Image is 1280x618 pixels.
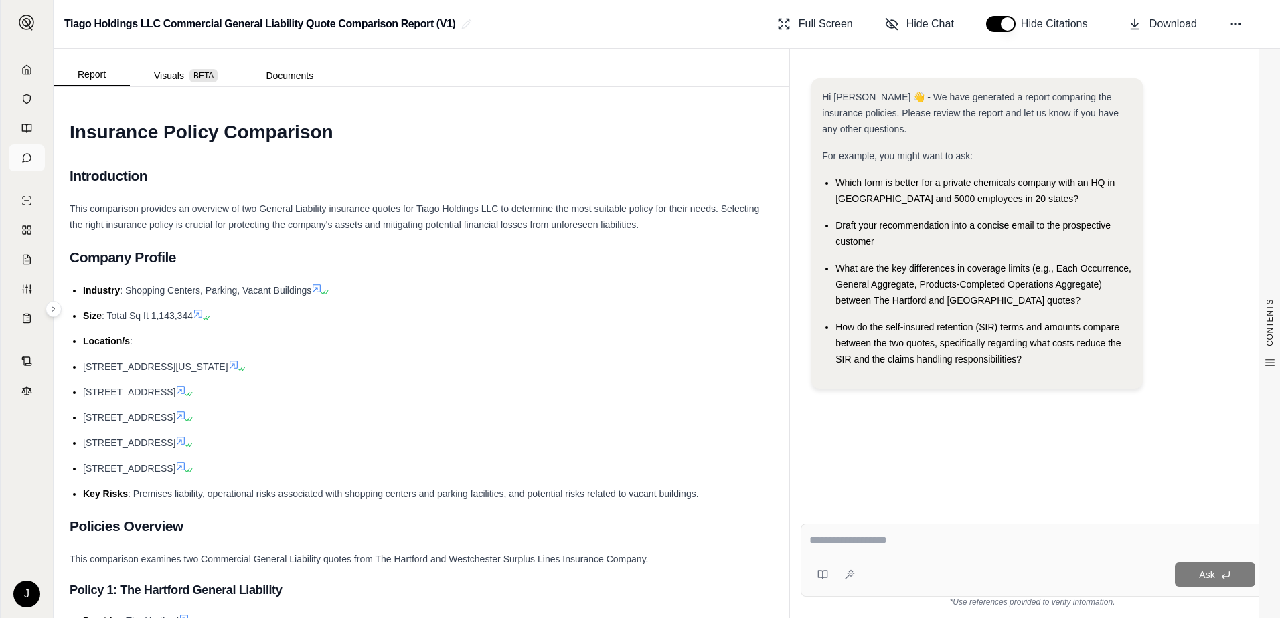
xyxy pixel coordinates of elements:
[120,285,311,296] span: : Shopping Centers, Parking, Vacant Buildings
[9,305,45,332] a: Coverage Table
[70,162,773,190] h2: Introduction
[799,16,853,32] span: Full Screen
[130,65,242,86] button: Visuals
[1175,562,1255,587] button: Ask
[9,115,45,142] a: Prompt Library
[46,301,62,317] button: Expand sidebar
[83,336,130,346] span: Location/s
[9,86,45,112] a: Documents Vault
[9,276,45,302] a: Custom Report
[772,11,858,37] button: Full Screen
[54,64,130,86] button: Report
[83,310,102,321] span: Size
[70,114,773,151] h1: Insurance Policy Comparison
[70,203,759,230] span: This comparison provides an overview of two General Liability insurance quotes for Tiago Holdings...
[9,144,45,171] a: Chat
[70,554,649,564] span: This comparison examines two Commercial General Liability quotes from The Hartford and Westcheste...
[835,322,1121,365] span: How do the self-insured retention (SIR) terms and amounts compare between the two quotes, specifi...
[835,220,1111,247] span: Draft your recommendation into a concise email to the prospective customer
[242,65,337,86] button: Documents
[1149,16,1197,32] span: Download
[835,177,1115,204] span: Which form is better for a private chemicals company with an HQ in [GEOGRAPHIC_DATA] and 5000 emp...
[9,187,45,214] a: Single Policy
[906,16,954,32] span: Hide Chat
[822,150,973,161] span: For example, you might want to ask:
[128,488,699,499] span: : Premises liability, operational risks associated with shopping centers and parking facilities, ...
[70,512,773,540] h2: Policies Overview
[1021,16,1096,32] span: Hide Citations
[83,285,120,296] span: Industry
[9,377,45,404] a: Legal Search Engine
[801,597,1264,607] div: *Use references provided to verify information.
[70,243,773,272] h2: Company Profile
[64,12,456,36] h2: Tiago Holdings LLC Commercial General Liability Quote Comparison Report (V1)
[13,9,40,36] button: Expand sidebar
[1123,11,1202,37] button: Download
[83,488,128,499] span: Key Risks
[70,578,773,602] h3: Policy 1: The Hartford General Liability
[822,92,1119,134] span: Hi [PERSON_NAME] 👋 - We have generated a report comparing the insurance policies. Please review t...
[83,412,175,423] span: [STREET_ADDRESS]
[83,387,175,397] span: [STREET_ADDRESS]
[9,56,45,83] a: Home
[102,310,193,321] span: : Total Sq ft 1,143,344
[9,246,45,273] a: Claim Coverage
[835,263,1131,306] span: What are the key differences in coverage limits (e.g., Each Occurrence, General Aggregate, Produc...
[880,11,959,37] button: Hide Chat
[83,437,175,448] span: [STREET_ADDRESS]
[19,15,35,31] img: Expand sidebar
[9,217,45,243] a: Policy Comparisons
[9,348,45,375] a: Contract Analysis
[189,69,218,82] span: BETA
[130,336,133,346] span: :
[83,361,228,372] span: [STREET_ADDRESS][US_STATE]
[83,463,175,474] span: [STREET_ADDRESS]
[13,581,40,607] div: J
[1265,299,1275,346] span: CONTENTS
[1199,569,1214,580] span: Ask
